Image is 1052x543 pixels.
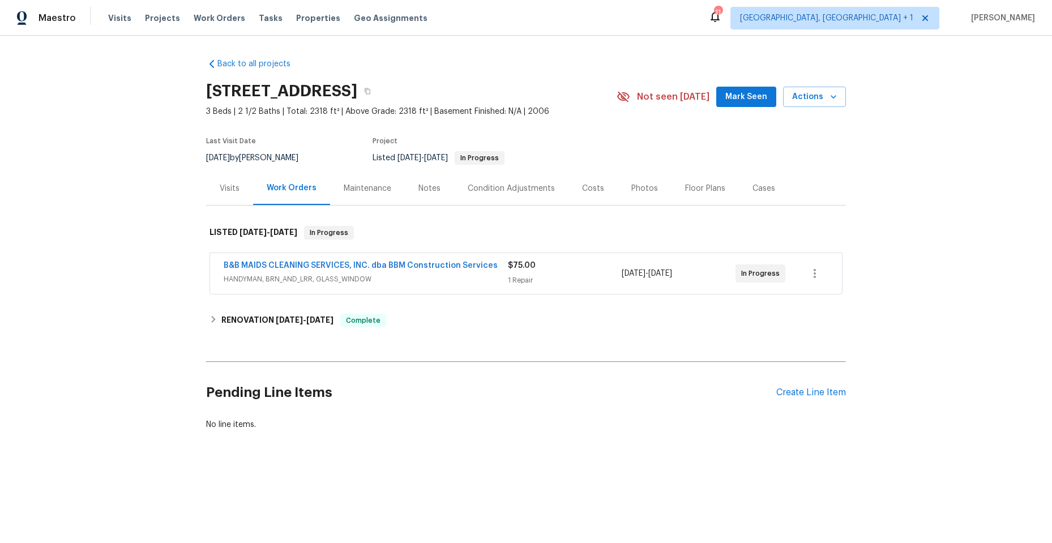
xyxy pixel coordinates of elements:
span: Maestro [39,12,76,24]
div: RENOVATION [DATE]-[DATE]Complete [206,307,846,334]
h6: LISTED [209,226,297,240]
span: - [397,154,448,162]
span: - [276,316,333,324]
div: 11 [714,7,722,18]
span: [DATE] [648,270,672,277]
h2: [STREET_ADDRESS] [206,85,357,97]
span: $75.00 [508,262,536,270]
span: Project [373,138,397,144]
div: Condition Adjustments [468,183,555,194]
div: 1 Repair [508,275,622,286]
span: [DATE] [270,228,297,236]
span: [GEOGRAPHIC_DATA], [GEOGRAPHIC_DATA] + 1 [740,12,913,24]
div: Maintenance [344,183,391,194]
button: Mark Seen [716,87,776,108]
div: Floor Plans [685,183,725,194]
span: [DATE] [397,154,421,162]
span: [DATE] [306,316,333,324]
span: [PERSON_NAME] [967,12,1035,24]
span: Listed [373,154,504,162]
span: 3 Beds | 2 1/2 Baths | Total: 2318 ft² | Above Grade: 2318 ft² | Basement Finished: N/A | 2006 [206,106,617,117]
div: LISTED [DATE]-[DATE]In Progress [206,215,846,251]
span: Tasks [259,14,283,22]
span: - [240,228,297,236]
span: In Progress [305,227,353,238]
span: Geo Assignments [354,12,427,24]
span: Actions [792,90,837,104]
a: Back to all projects [206,58,315,70]
span: In Progress [741,268,784,279]
span: [DATE] [206,154,230,162]
span: Complete [341,315,385,326]
span: [DATE] [622,270,645,277]
h2: Pending Line Items [206,366,776,419]
div: Notes [418,183,441,194]
span: Mark Seen [725,90,767,104]
span: [DATE] [276,316,303,324]
div: by [PERSON_NAME] [206,151,312,165]
span: Not seen [DATE] [637,91,709,102]
h6: RENOVATION [221,314,333,327]
div: Create Line Item [776,387,846,398]
span: Projects [145,12,180,24]
button: Copy Address [357,81,378,101]
span: [DATE] [240,228,267,236]
div: Cases [752,183,775,194]
span: - [622,268,672,279]
span: Last Visit Date [206,138,256,144]
a: B&B MAIDS CLEANING SERVICES, INC. dba BBM Construction Services [224,262,498,270]
span: In Progress [456,155,503,161]
div: Photos [631,183,658,194]
span: HANDYMAN, BRN_AND_LRR, GLASS_WINDOW [224,273,508,285]
div: Visits [220,183,240,194]
span: Properties [296,12,340,24]
div: Costs [582,183,604,194]
button: Actions [783,87,846,108]
div: No line items. [206,419,846,430]
div: Work Orders [267,182,317,194]
span: Visits [108,12,131,24]
span: Work Orders [194,12,245,24]
span: [DATE] [424,154,448,162]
